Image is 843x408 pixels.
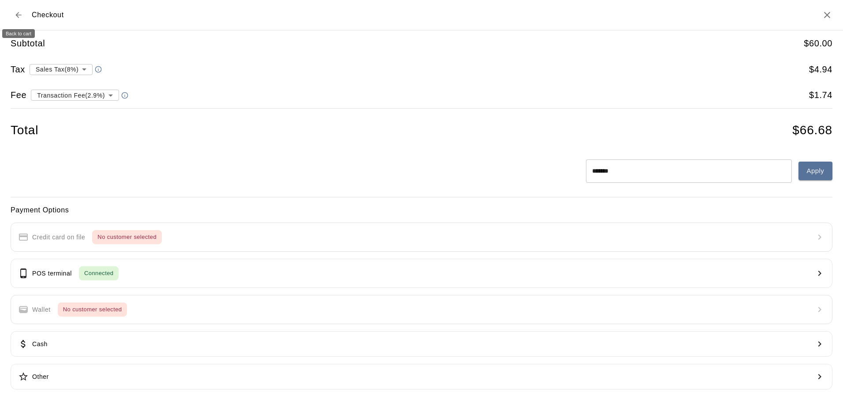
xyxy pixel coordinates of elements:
[32,269,72,278] p: POS terminal
[2,29,35,38] div: Back to cart
[11,259,832,288] button: POS terminalConnected
[11,89,26,101] h5: Fee
[11,364,832,389] button: Other
[79,268,119,279] span: Connected
[11,38,45,49] h5: Subtotal
[11,7,64,23] div: Checkout
[30,61,93,77] div: Sales Tax ( 8 %)
[31,87,119,103] div: Transaction Fee ( 2.9 % )
[11,7,26,23] button: Back to cart
[804,38,832,49] h5: $ 60.00
[809,89,832,101] h5: $ 1.74
[822,10,832,20] button: Close
[32,372,49,382] p: Other
[11,331,832,357] button: Cash
[11,204,832,216] h6: Payment Options
[11,123,38,138] h4: Total
[11,64,25,76] h5: Tax
[798,162,832,180] button: Apply
[792,123,832,138] h4: $ 66.68
[809,64,832,76] h5: $ 4.94
[32,340,48,349] p: Cash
